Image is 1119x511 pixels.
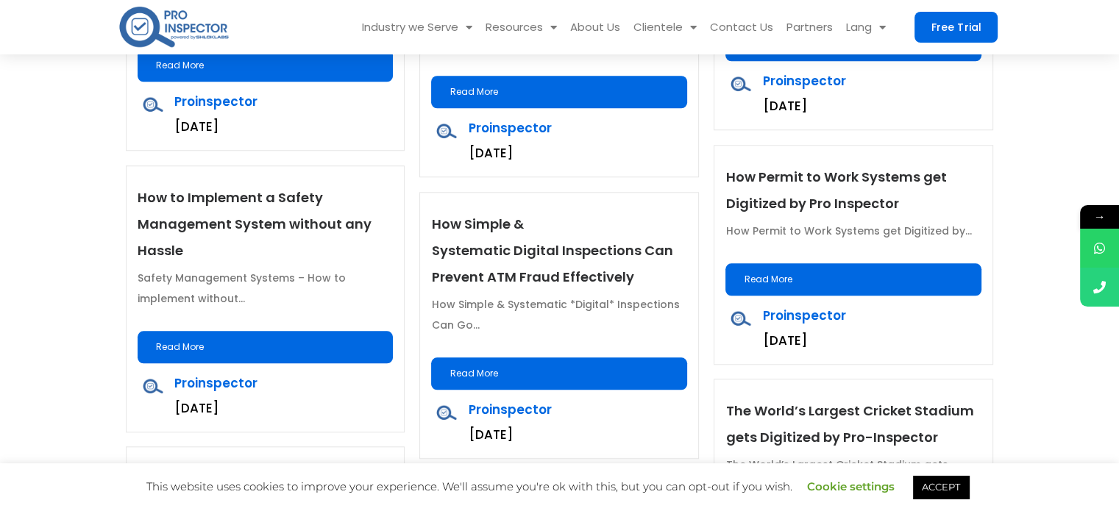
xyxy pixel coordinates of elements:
[725,68,756,99] img: Proinspector
[725,454,981,496] p: The World’s Largest Cricket Stadium gets Digitized by...
[431,115,462,146] img: Proinspector
[725,263,981,296] a: Read More
[807,479,895,493] a: Cookie settings
[762,307,845,324] a: Proinspector
[913,476,969,499] a: ACCEPT
[431,397,462,428] img: Proinspector
[431,294,687,335] p: How Simple & Systematic *Digital* Inspections Can Go...
[468,144,512,162] time: [DATE]
[431,357,687,390] a: Read More
[431,76,687,108] a: Read More
[468,426,512,443] time: [DATE]
[146,479,973,493] span: This website uses cookies to improve your experience. We'll assume you're ok with this, but you c...
[762,72,845,90] a: Proinspector
[138,331,394,363] a: Read More
[725,168,946,212] a: How Permit to Work Systems get Digitized by Pro Inspector
[725,303,756,334] img: Proinspector
[174,374,257,392] a: Proinspector
[174,93,257,110] a: Proinspector
[762,332,806,349] time: [DATE]
[931,22,981,32] span: Free Trial
[468,119,551,137] a: Proinspector
[762,97,806,115] time: [DATE]
[118,4,230,50] img: pro-inspector-logo
[725,401,973,446] a: The World’s Largest Cricket Stadium gets Digitized by Pro-Inspector
[138,89,168,120] img: Proinspector
[725,221,981,241] p: How Permit to Work Systems get Digitized by...
[1080,205,1119,229] span: →
[174,399,219,417] time: [DATE]
[138,49,394,82] a: Read More
[914,12,998,43] a: Free Trial
[468,401,551,418] a: Proinspector
[431,215,672,286] a: How Simple & Systematic Digital Inspections Can Prevent ATM Fraud Effectively
[138,268,394,309] p: Safety Management Systems – How to implement without...
[138,371,168,401] img: Proinspector
[174,118,219,135] time: [DATE]
[138,188,372,260] a: How to Implement a Safety Management System without any Hassle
